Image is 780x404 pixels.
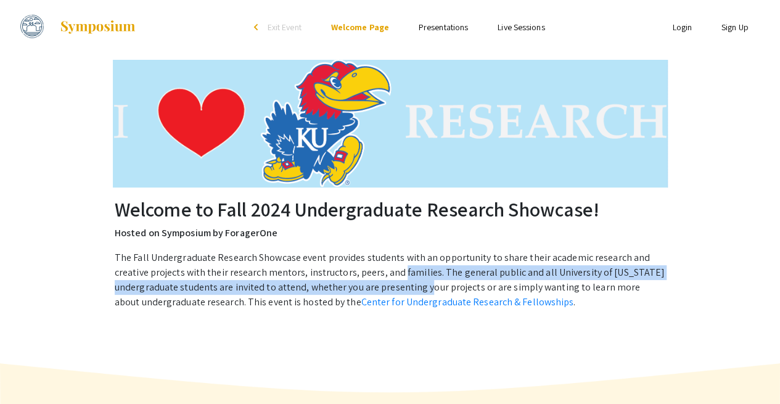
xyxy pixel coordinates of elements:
[113,59,668,188] img: Fall 2024 Undergraduate Research Showcase
[498,22,544,33] a: Live Sessions
[361,295,574,308] a: Center for Undergraduate Research & Fellowships
[115,226,665,241] p: Hosted on Symposium by ForagerOne
[672,22,692,33] a: Login
[331,22,389,33] a: Welcome Page
[115,197,665,221] h2: Welcome to Fall 2024 Undergraduate Research Showcase!
[268,22,302,33] span: Exit Event
[17,12,47,43] img: Fall 2024 Undergraduate Research Showcase
[9,348,52,395] iframe: Chat
[254,23,261,31] div: arrow_back_ios
[59,20,136,35] img: Symposium by ForagerOne
[419,22,468,33] a: Presentations
[115,250,665,310] p: The Fall Undergraduate Research Showcase event provides students with an opportunity to share the...
[721,22,749,33] a: Sign Up
[17,12,136,43] a: Fall 2024 Undergraduate Research Showcase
